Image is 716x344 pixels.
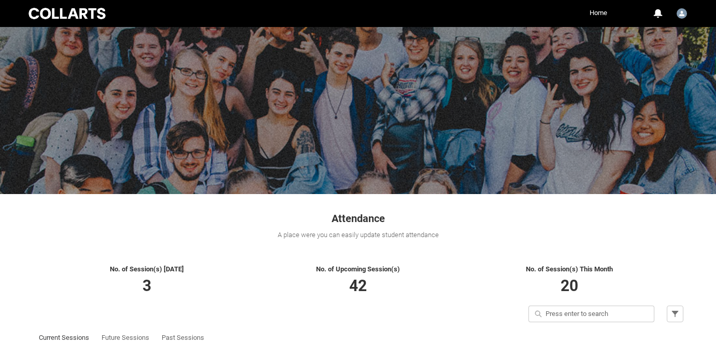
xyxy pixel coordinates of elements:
[587,5,610,21] a: Home
[677,8,687,19] img: Richard.McCoy
[561,277,578,295] span: 20
[674,4,690,21] button: User Profile Richard.McCoy
[110,265,184,273] span: No. of Session(s) [DATE]
[667,306,683,322] button: Filter
[349,277,367,295] span: 42
[316,265,400,273] span: No. of Upcoming Session(s)
[526,265,613,273] span: No. of Session(s) This Month
[528,306,654,322] input: Press enter to search
[332,212,385,225] span: Attendance
[33,230,683,240] div: A place were you can easily update student attendance
[142,277,151,295] span: 3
